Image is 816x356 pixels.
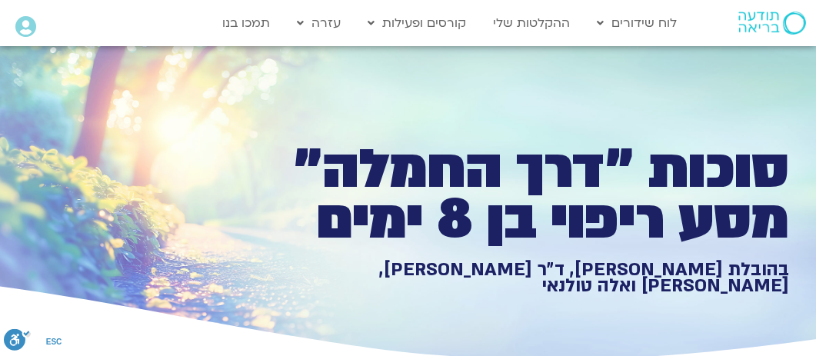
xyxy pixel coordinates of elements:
[738,12,806,35] img: תודעה בריאה
[289,8,348,38] a: עזרה
[360,8,474,38] a: קורסים ופעילות
[485,8,578,38] a: ההקלטות שלי
[256,261,789,294] h1: בהובלת [PERSON_NAME], ד״ר [PERSON_NAME], [PERSON_NAME] ואלה טולנאי
[215,8,278,38] a: תמכו בנו
[589,8,684,38] a: לוח שידורים
[256,145,789,245] h1: סוכות ״דרך החמלה״ מסע ריפוי בן 8 ימים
